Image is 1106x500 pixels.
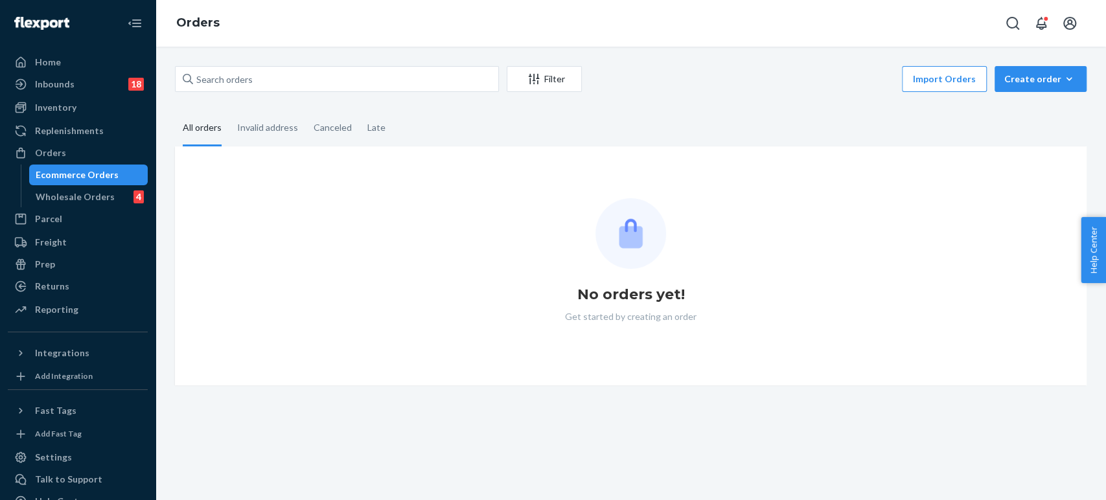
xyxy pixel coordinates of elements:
[902,66,987,92] button: Import Orders
[35,124,104,137] div: Replenishments
[35,101,76,114] div: Inventory
[8,120,148,141] a: Replenishments
[35,404,76,417] div: Fast Tags
[565,310,697,323] p: Get started by creating an order
[595,198,666,269] img: Empty list
[1057,10,1083,36] button: Open account menu
[8,74,148,95] a: Inbounds18
[1004,73,1077,85] div: Create order
[314,111,352,144] div: Canceled
[995,66,1087,92] button: Create order
[8,52,148,73] a: Home
[35,78,75,91] div: Inbounds
[8,469,148,490] button: Talk to Support
[35,236,67,249] div: Freight
[8,209,148,229] a: Parcel
[29,165,148,185] a: Ecommerce Orders
[8,254,148,275] a: Prep
[166,5,230,42] ol: breadcrumbs
[35,258,55,271] div: Prep
[35,347,89,359] div: Integrations
[367,111,386,144] div: Late
[29,187,148,207] a: Wholesale Orders4
[8,97,148,118] a: Inventory
[14,17,69,30] img: Flexport logo
[36,190,115,203] div: Wholesale Orders
[8,142,148,163] a: Orders
[122,10,148,36] button: Close Navigation
[1081,217,1106,283] button: Help Center
[8,369,148,384] a: Add Integration
[35,451,72,464] div: Settings
[35,56,61,69] div: Home
[8,343,148,363] button: Integrations
[8,447,148,468] a: Settings
[35,146,66,159] div: Orders
[8,400,148,421] button: Fast Tags
[176,16,220,30] a: Orders
[1028,10,1054,36] button: Open notifications
[128,78,144,91] div: 18
[35,280,69,293] div: Returns
[507,66,582,92] button: Filter
[577,284,685,305] h1: No orders yet!
[237,111,298,144] div: Invalid address
[8,276,148,297] a: Returns
[8,232,148,253] a: Freight
[175,66,499,92] input: Search orders
[1000,10,1026,36] button: Open Search Box
[133,190,144,203] div: 4
[36,168,119,181] div: Ecommerce Orders
[183,111,222,146] div: All orders
[35,428,82,439] div: Add Fast Tag
[35,212,62,225] div: Parcel
[35,370,93,381] div: Add Integration
[29,9,55,21] span: Chat
[35,303,78,316] div: Reporting
[35,473,102,486] div: Talk to Support
[8,426,148,442] a: Add Fast Tag
[8,299,148,320] a: Reporting
[507,73,581,85] div: Filter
